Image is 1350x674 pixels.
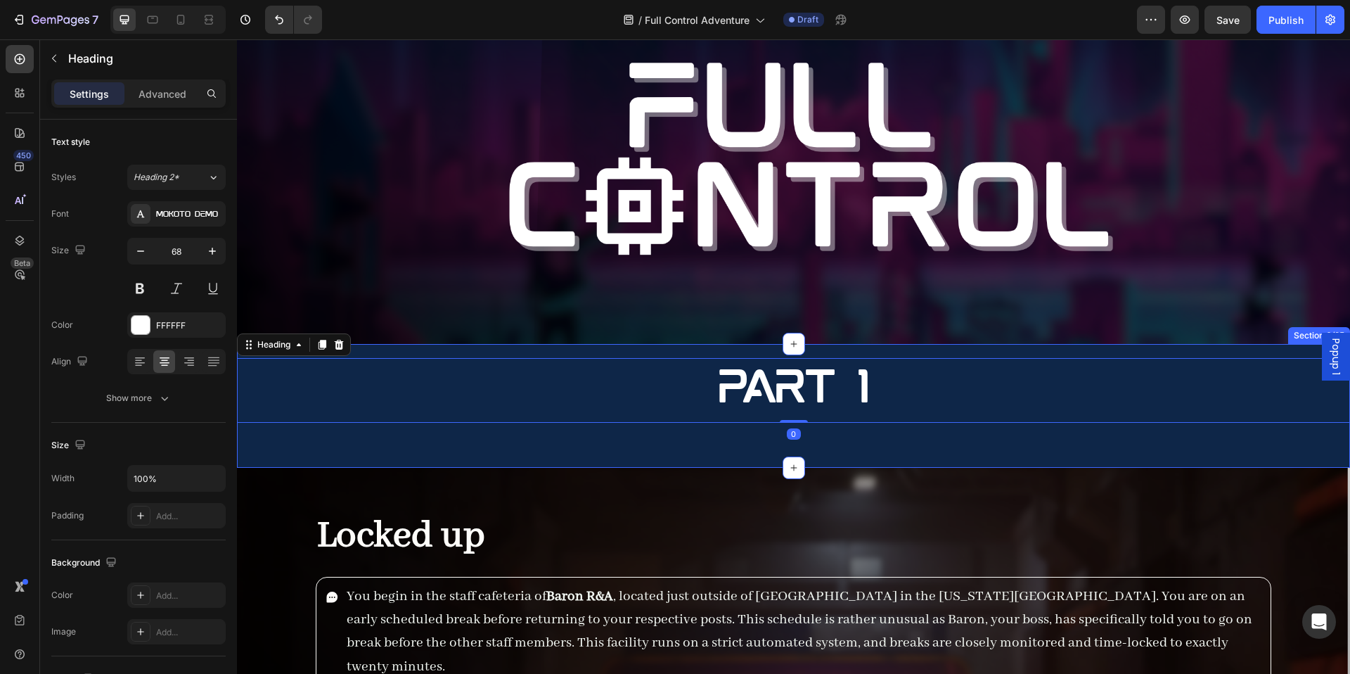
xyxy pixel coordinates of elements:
[265,6,322,34] div: Undo/Redo
[128,466,225,491] input: Auto
[18,299,56,312] div: Heading
[1256,6,1316,34] button: Publish
[51,171,76,184] div: Styles
[1216,14,1240,26] span: Save
[1054,290,1110,303] div: Section 6/25
[156,590,222,602] div: Add...
[797,13,818,26] span: Draft
[51,589,73,602] div: Color
[638,13,642,27] span: /
[1092,299,1106,336] span: Popup 1
[70,87,109,101] p: Settings
[127,165,226,190] button: Heading 2*
[309,548,376,566] strong: Baron R&A
[1204,6,1251,34] button: Save
[139,87,186,101] p: Advanced
[51,319,73,331] div: Color
[645,13,750,27] span: Full Control Adventure
[79,473,1034,521] h2: Locked up
[237,39,1350,674] iframe: Design area
[156,510,222,523] div: Add...
[51,625,76,638] div: Image
[6,6,105,34] button: 7
[11,257,34,269] div: Beta
[51,136,90,148] div: Text style
[156,626,222,639] div: Add...
[51,509,84,522] div: Padding
[51,208,69,220] div: Font
[106,391,172,405] div: Show more
[156,208,222,221] div: Mokoto Demo
[156,319,222,332] div: FFFFFF
[51,386,226,411] button: Show more
[92,11,98,28] p: 7
[550,389,564,400] div: 0
[1302,605,1336,639] div: Open Intercom Messenger
[68,50,220,67] p: Heading
[51,554,120,573] div: Background
[51,352,91,371] div: Align
[13,150,34,161] div: 450
[110,548,1015,636] span: You begin in the staff cafeteria of , located just outside of [GEOGRAPHIC_DATA] in the [US_STATE]...
[51,241,89,260] div: Size
[51,472,75,485] div: Width
[51,436,89,455] div: Size
[134,171,179,184] span: Heading 2*
[1268,13,1304,27] div: Publish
